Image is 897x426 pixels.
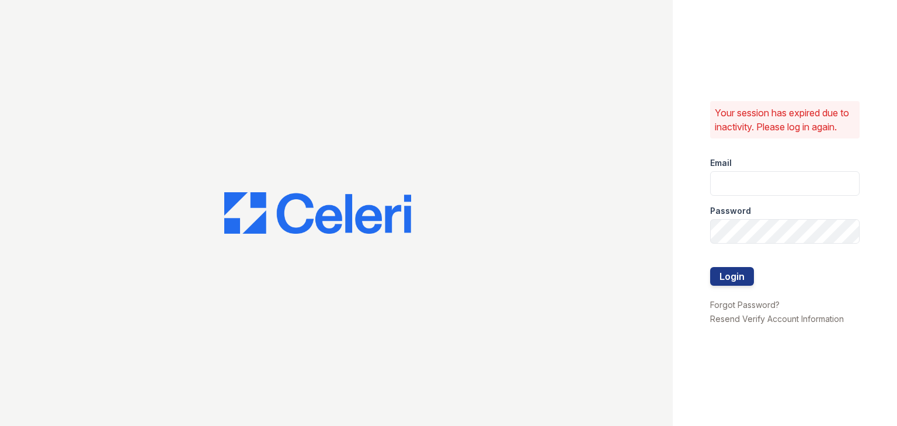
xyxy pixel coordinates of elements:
[710,314,844,324] a: Resend Verify Account Information
[710,267,754,286] button: Login
[710,300,780,310] a: Forgot Password?
[715,106,855,134] p: Your session has expired due to inactivity. Please log in again.
[224,192,411,234] img: CE_Logo_Blue-a8612792a0a2168367f1c8372b55b34899dd931a85d93a1a3d3e32e68fde9ad4.png
[710,205,751,217] label: Password
[710,157,732,169] label: Email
